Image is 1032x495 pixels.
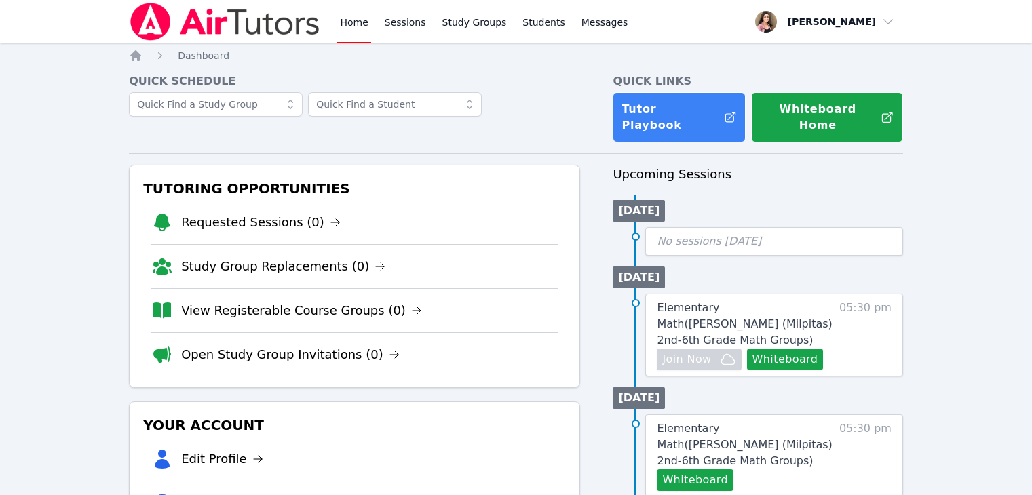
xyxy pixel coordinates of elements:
[613,387,665,409] li: [DATE]
[613,165,903,184] h3: Upcoming Sessions
[657,349,741,370] button: Join Now
[181,213,341,232] a: Requested Sessions (0)
[657,422,832,467] span: Elementary Math ( [PERSON_NAME] (Milpitas) 2nd-6th Grade Math Groups )
[613,200,665,222] li: [DATE]
[751,92,903,142] button: Whiteboard Home
[657,301,832,346] span: Elementary Math ( [PERSON_NAME] (Milpitas) 2nd-6th Grade Math Groups )
[657,469,733,491] button: Whiteboard
[181,450,263,469] a: Edit Profile
[747,349,824,370] button: Whiteboard
[839,300,892,370] span: 05:30 pm
[129,3,321,41] img: Air Tutors
[140,176,569,201] h3: Tutoring Opportunities
[129,92,303,117] input: Quick Find a Study Group
[581,16,628,29] span: Messages
[308,92,482,117] input: Quick Find a Student
[657,300,833,349] a: Elementary Math([PERSON_NAME] (Milpitas) 2nd-6th Grade Math Groups)
[178,50,229,61] span: Dashboard
[181,301,422,320] a: View Registerable Course Groups (0)
[657,420,833,469] a: Elementary Math([PERSON_NAME] (Milpitas) 2nd-6th Grade Math Groups)
[657,235,761,248] span: No sessions [DATE]
[613,266,665,288] li: [DATE]
[129,49,903,62] nav: Breadcrumb
[181,257,385,276] a: Study Group Replacements (0)
[129,73,580,90] h4: Quick Schedule
[662,351,711,368] span: Join Now
[178,49,229,62] a: Dashboard
[140,413,569,437] h3: Your Account
[181,345,400,364] a: Open Study Group Invitations (0)
[613,92,746,142] a: Tutor Playbook
[613,73,903,90] h4: Quick Links
[839,420,892,491] span: 05:30 pm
